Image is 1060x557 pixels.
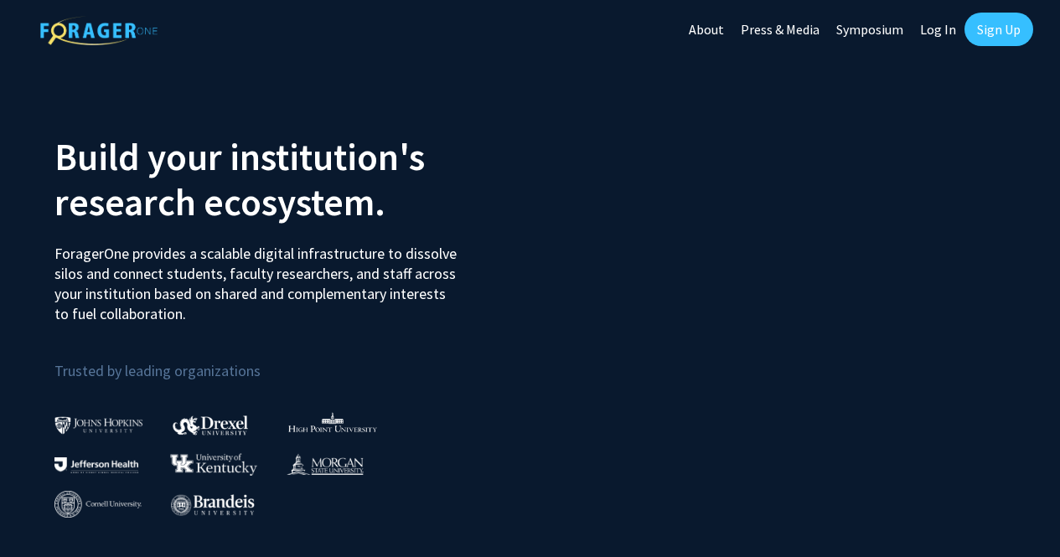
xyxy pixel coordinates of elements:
[40,16,158,45] img: ForagerOne Logo
[54,491,142,518] img: Cornell University
[171,494,255,515] img: Brandeis University
[54,134,518,224] h2: Build your institution's research ecosystem.
[170,453,257,476] img: University of Kentucky
[287,453,364,475] img: Morgan State University
[54,416,143,434] img: Johns Hopkins University
[54,457,138,473] img: Thomas Jefferson University
[964,13,1033,46] a: Sign Up
[288,412,377,432] img: High Point University
[54,338,518,384] p: Trusted by leading organizations
[173,415,248,435] img: Drexel University
[54,231,462,324] p: ForagerOne provides a scalable digital infrastructure to dissolve silos and connect students, fac...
